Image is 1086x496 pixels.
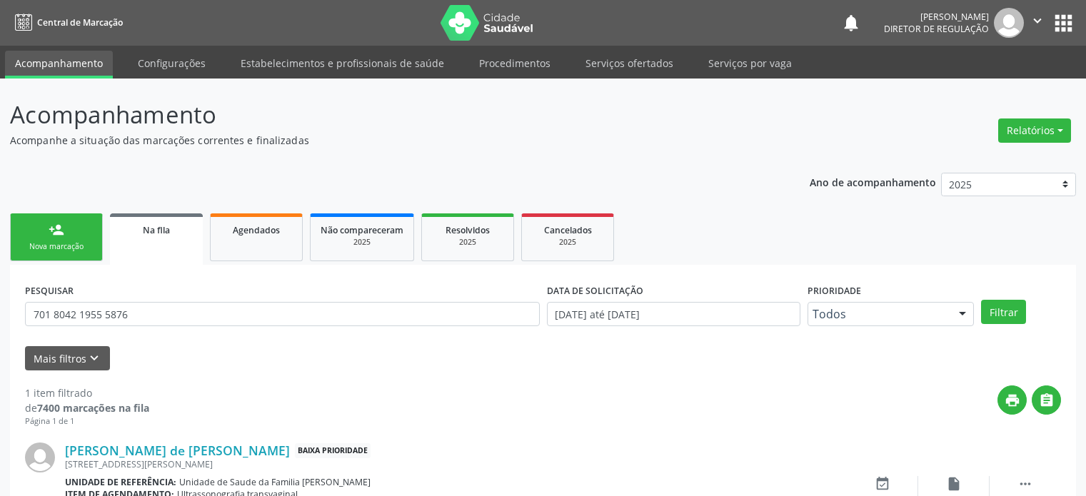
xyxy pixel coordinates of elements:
[813,307,945,321] span: Todos
[37,16,123,29] span: Central de Marcação
[37,401,149,415] strong: 7400 marcações na fila
[86,350,102,366] i: keyboard_arrow_down
[884,23,989,35] span: Diretor de regulação
[698,51,802,76] a: Serviços por vaga
[143,224,170,236] span: Na fila
[1032,385,1061,415] button: 
[128,51,216,76] a: Configurações
[25,280,74,302] label: PESQUISAR
[1005,393,1020,408] i: print
[998,118,1071,143] button: Relatórios
[884,11,989,23] div: [PERSON_NAME]
[469,51,560,76] a: Procedimentos
[25,385,149,400] div: 1 item filtrado
[10,97,756,133] p: Acompanhamento
[1024,8,1051,38] button: 
[25,442,55,472] img: img
[432,237,503,248] div: 2025
[810,173,936,191] p: Ano de acompanhamento
[1051,11,1076,36] button: apps
[1030,13,1045,29] i: 
[10,133,756,148] p: Acompanhe a situação das marcações correntes e finalizadas
[10,11,123,34] a: Central de Marcação
[946,476,962,492] i: insert_drive_file
[25,346,110,371] button: Mais filtroskeyboard_arrow_down
[544,224,592,236] span: Cancelados
[49,222,64,238] div: person_add
[65,458,847,470] div: [STREET_ADDRESS][PERSON_NAME]
[547,280,643,302] label: DATA DE SOLICITAÇÃO
[321,224,403,236] span: Não compareceram
[295,443,371,458] span: Baixa Prioridade
[446,224,490,236] span: Resolvidos
[875,476,890,492] i: event_available
[21,241,92,252] div: Nova marcação
[65,476,176,488] b: Unidade de referência:
[575,51,683,76] a: Serviços ofertados
[547,302,800,326] input: Selecione um intervalo
[994,8,1024,38] img: img
[997,385,1027,415] button: print
[1039,393,1055,408] i: 
[5,51,113,79] a: Acompanhamento
[25,400,149,415] div: de
[981,300,1026,324] button: Filtrar
[25,302,540,326] input: Nome, CNS
[231,51,454,76] a: Estabelecimentos e profissionais de saúde
[532,237,603,248] div: 2025
[321,237,403,248] div: 2025
[65,442,290,458] a: [PERSON_NAME] de [PERSON_NAME]
[841,13,861,33] button: notifications
[179,476,371,488] span: Unidade de Saude da Familia [PERSON_NAME]
[1017,476,1033,492] i: 
[808,280,861,302] label: Prioridade
[25,415,149,427] div: Página 1 de 1
[233,224,280,236] span: Agendados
